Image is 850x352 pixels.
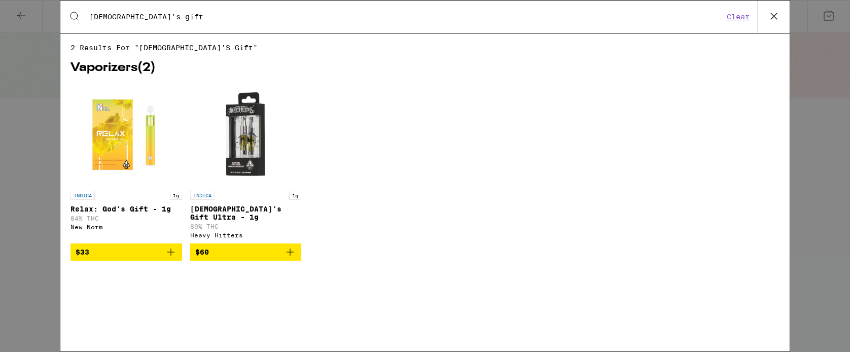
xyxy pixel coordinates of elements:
[190,243,302,261] button: Add to bag
[170,191,182,200] p: 1g
[70,205,182,213] p: Relax: God's Gift - 1g
[724,12,753,21] button: Clear
[190,205,302,221] p: [DEMOGRAPHIC_DATA]'s Gift Ultra - 1g
[70,62,780,74] h2: Vaporizers ( 2 )
[70,215,182,222] p: 84% THC
[190,232,302,238] div: Heavy Hitters
[190,191,215,200] p: INDICA
[70,243,182,261] button: Add to bag
[70,224,182,230] div: New Norm
[70,44,780,52] span: 2 results for "[DEMOGRAPHIC_DATA]'s gift"
[76,248,89,256] span: $33
[190,84,302,243] a: Open page for God's Gift Ultra - 1g from Heavy Hitters
[195,84,296,186] img: Heavy Hitters - God's Gift Ultra - 1g
[70,191,95,200] p: INDICA
[89,12,724,21] input: Search for products & categories
[195,248,209,256] span: $60
[76,84,177,186] img: New Norm - Relax: God's Gift - 1g
[289,191,301,200] p: 1g
[190,223,302,230] p: 89% THC
[70,84,182,243] a: Open page for Relax: God's Gift - 1g from New Norm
